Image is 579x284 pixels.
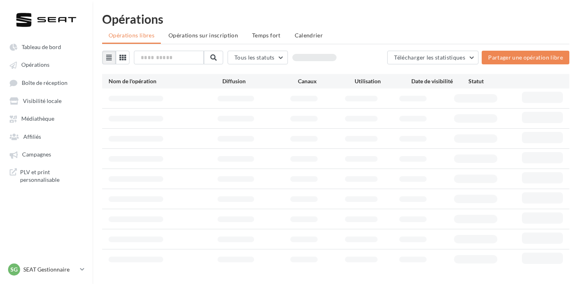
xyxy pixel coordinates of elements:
span: Opérations sur inscription [168,32,238,39]
span: Médiathèque [21,115,54,122]
a: Opérations [5,57,88,72]
a: SG SEAT Gestionnaire [6,262,86,277]
div: Diffusion [222,77,298,85]
a: Campagnes [5,147,88,161]
span: Campagnes [22,151,51,158]
span: Tableau de bord [22,43,61,50]
button: Tous les statuts [228,51,288,64]
span: Boîte de réception [22,79,68,86]
span: Visibilité locale [23,97,62,104]
span: Temps fort [252,32,281,39]
a: Médiathèque [5,111,88,126]
span: Tous les statuts [234,54,275,61]
span: SG [10,265,18,274]
a: PLV et print personnalisable [5,165,88,187]
div: Utilisation [355,77,411,85]
div: Opérations [102,13,569,25]
span: Télécharger les statistiques [394,54,465,61]
div: Date de visibilité [411,77,468,85]
button: Partager une opération libre [482,51,569,64]
div: Nom de l'opération [109,77,222,85]
p: SEAT Gestionnaire [23,265,77,274]
span: Opérations [21,62,49,68]
button: Télécharger les statistiques [387,51,478,64]
div: Canaux [298,77,355,85]
a: Boîte de réception [5,75,88,90]
span: PLV et print personnalisable [20,168,83,184]
a: Affiliés [5,129,88,144]
a: Tableau de bord [5,39,88,54]
a: Visibilité locale [5,93,88,108]
span: Calendrier [295,32,323,39]
div: Statut [468,77,525,85]
span: Affiliés [23,133,41,140]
